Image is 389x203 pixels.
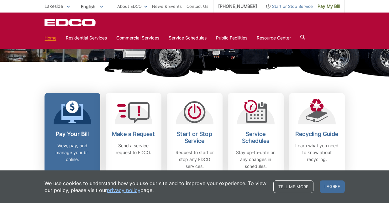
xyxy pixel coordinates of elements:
[216,34,247,41] a: Public Facilities
[106,93,161,176] a: Make a Request Send a service request to EDCO.
[45,3,63,9] span: Lakeside
[273,180,313,193] a: Tell me more
[107,187,140,194] a: privacy policy
[257,34,291,41] a: Resource Center
[49,142,96,163] p: View, pay, and manage your bill online.
[152,3,182,10] a: News & Events
[45,19,97,26] a: EDCD logo. Return to the homepage.
[116,34,159,41] a: Commercial Services
[49,131,96,138] h2: Pay Your Bill
[117,3,147,10] a: About EDCO
[228,93,284,176] a: Service Schedules Stay up-to-date on any changes in schedules.
[169,34,207,41] a: Service Schedules
[320,180,345,193] span: I agree
[171,131,218,144] h2: Start or Stop Service
[76,1,108,12] span: English
[289,93,345,176] a: Recycling Guide Learn what you need to know about recycling.
[171,149,218,170] p: Request to start or stop any EDCO services.
[45,34,56,41] a: Home
[110,131,157,138] h2: Make a Request
[294,142,340,163] p: Learn what you need to know about recycling.
[318,3,340,10] span: Pay My Bill
[45,93,100,176] a: Pay Your Bill View, pay, and manage your bill online.
[110,142,157,156] p: Send a service request to EDCO.
[187,3,208,10] a: Contact Us
[66,34,107,41] a: Residential Services
[45,180,267,194] p: We use cookies to understand how you use our site and to improve your experience. To view our pol...
[294,131,340,138] h2: Recycling Guide
[233,149,279,170] p: Stay up-to-date on any changes in schedules.
[233,131,279,144] h2: Service Schedules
